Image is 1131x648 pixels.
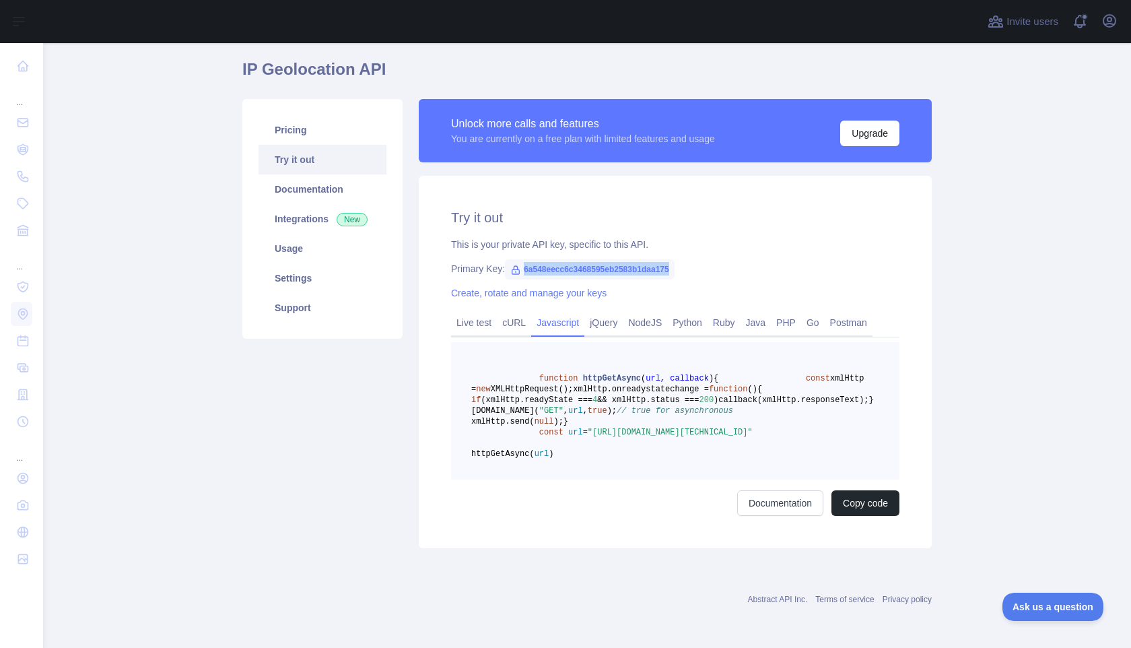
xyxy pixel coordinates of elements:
a: jQuery [584,312,623,333]
span: callback(xmlHttp.responseText); [718,395,868,405]
a: Java [741,312,772,333]
span: ( [641,374,646,383]
span: , [583,406,588,416]
a: Documentation [737,490,823,516]
span: const [806,374,830,383]
a: Pricing [259,115,386,145]
span: true [588,406,607,416]
div: Unlock more calls and features [451,116,715,132]
a: Terms of service [815,595,874,604]
span: function [709,385,748,394]
a: Integrations New [259,204,386,234]
span: ) [709,374,714,383]
span: httpGetAsync( [471,449,535,459]
span: function [539,374,578,383]
span: new [476,385,491,394]
button: Invite users [985,11,1061,32]
div: Primary Key: [451,262,899,276]
a: Python [667,312,708,333]
div: You are currently on a free plan with limited features and usage [451,132,715,145]
span: ) [549,449,553,459]
span: url, callback [646,374,709,383]
span: url [568,428,583,437]
span: url [568,406,583,416]
span: New [337,213,368,226]
a: Documentation [259,174,386,204]
span: = [583,428,588,437]
span: ) [714,395,718,405]
a: Live test [451,312,497,333]
a: Ruby [708,312,741,333]
a: Abstract API Inc. [748,595,808,604]
span: 4 [592,395,597,405]
span: null [535,417,554,426]
iframe: Toggle Customer Support [1002,593,1104,621]
span: Invite users [1006,14,1058,30]
span: && xmlHttp.status === [597,395,699,405]
h2: Try it out [451,208,899,227]
span: } [563,417,568,426]
a: Javascript [531,312,584,333]
span: 200 [699,395,714,405]
a: Try it out [259,145,386,174]
a: NodeJS [623,312,667,333]
span: 6a548eecc6c3468595eb2583b1daa175 [505,259,675,280]
span: url [535,449,549,459]
span: , [563,406,568,416]
a: Create, rotate and manage your keys [451,288,607,298]
span: ) [753,385,757,394]
div: ... [11,436,32,463]
span: { [757,385,762,394]
a: cURL [497,312,531,333]
span: XMLHttpRequest(); [491,385,573,394]
span: xmlHttp.onreadystatechange = [573,385,709,394]
span: if [471,395,481,405]
span: ); [607,406,617,416]
span: const [539,428,563,437]
a: Usage [259,234,386,263]
span: httpGetAsync [583,374,641,383]
a: Support [259,293,386,323]
a: PHP [771,312,801,333]
div: ... [11,245,32,272]
span: // true for asynchronous [617,406,733,416]
span: "[URL][DOMAIN_NAME][TECHNICAL_ID]" [588,428,753,437]
div: ... [11,81,32,108]
span: ); [553,417,563,426]
span: ( [747,385,752,394]
span: (xmlHttp.readyState === [481,395,592,405]
a: Postman [825,312,872,333]
span: xmlHttp.send( [471,417,535,426]
span: [DOMAIN_NAME]( [471,406,539,416]
a: Go [801,312,825,333]
h1: IP Geolocation API [242,59,932,91]
button: Upgrade [840,121,899,146]
span: } [869,395,874,405]
a: Settings [259,263,386,293]
span: { [714,374,718,383]
a: Privacy policy [883,595,932,604]
button: Copy code [831,490,899,516]
span: "GET" [539,406,563,416]
div: This is your private API key, specific to this API. [451,238,899,251]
